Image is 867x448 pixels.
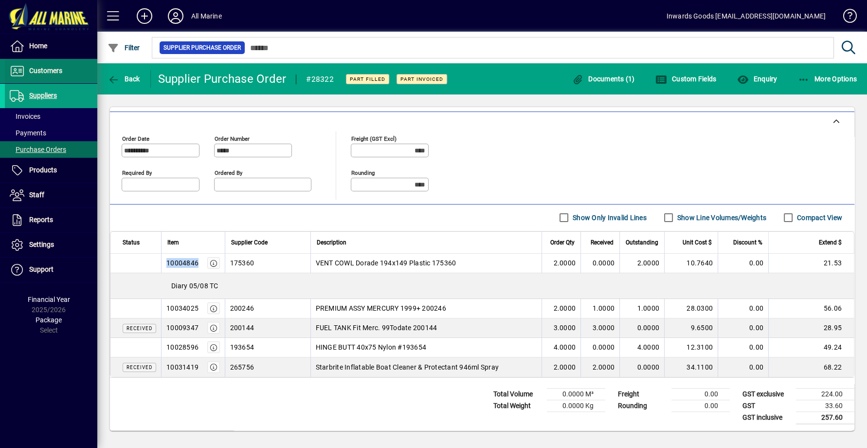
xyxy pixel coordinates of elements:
span: Part Filled [350,76,385,82]
div: 10004846 [166,258,199,268]
td: 2.0000 [542,357,580,377]
td: 265756 [225,357,310,377]
span: Part Invoiced [400,76,443,82]
a: Home [5,34,97,58]
span: Received [126,365,152,370]
td: Rounding [613,400,671,411]
td: 3.0000 [580,318,619,338]
td: 2.0000 [542,299,580,318]
td: 56.06 [768,299,854,318]
span: Order Qty [550,237,575,248]
label: Show Only Invalid Lines [571,213,647,223]
td: 0.0000 [580,254,619,273]
td: GST exclusive [738,388,796,400]
td: 2.0000 [619,254,664,273]
div: Inwards Goods [EMAIL_ADDRESS][DOMAIN_NAME] [667,8,826,24]
td: 1.0000 [619,299,664,318]
div: Diary 05/08 TC [110,273,854,299]
button: Profile [160,7,191,25]
span: Staff [29,191,44,199]
mat-label: Order date [122,135,149,142]
span: HINGE BUTT 40x75 Nylon #193654 [316,342,427,352]
app-page-header-button: Back [97,70,151,88]
td: 1.0000 [580,299,619,318]
div: 10009347 [166,323,199,333]
label: Compact View [795,213,842,223]
td: 21.53 [768,254,854,273]
span: Received [591,237,614,248]
span: VENT COWL Dorade 194x149 Plastic 175360 [316,258,456,268]
td: 0.0000 M³ [547,388,605,400]
td: 34.1100 [664,357,718,377]
td: Total Weight [488,400,547,411]
td: 68.22 [768,357,854,377]
button: Documents (1) [569,70,637,88]
td: 200246 [225,299,310,318]
td: 0.0000 [580,338,619,357]
span: Customers [29,67,62,75]
td: 0.0000 [619,357,664,377]
td: 0.00 [718,299,768,318]
span: Supplier Code [231,237,268,248]
a: Knowledge Base [835,2,855,34]
a: Reports [5,208,97,232]
span: Item [167,237,179,248]
button: Back [105,70,143,88]
td: 0.0000 [619,318,664,338]
span: Unit Cost $ [683,237,712,248]
span: Suppliers [29,92,57,99]
td: 224.00 [796,388,854,400]
td: 0.00 [671,388,730,400]
button: More Options [795,70,860,88]
div: #28322 [306,72,334,87]
span: Starbrite Inflatable Boat Cleaner & Protectant 946ml Spray [316,362,499,372]
mat-label: Ordered by [215,169,242,176]
a: Customers [5,59,97,83]
td: 28.95 [768,318,854,338]
span: Home [29,42,47,50]
span: Extend $ [819,237,842,248]
span: Filter [108,44,140,52]
a: Payments [5,125,97,141]
mat-label: Freight (GST excl) [351,135,397,142]
span: Invoices [10,112,40,120]
button: Filter [105,39,143,56]
span: Supplier Purchase Order [163,43,241,53]
span: Products [29,166,57,174]
td: 193654 [225,338,310,357]
td: 28.0300 [664,299,718,318]
td: 3.0000 [542,318,580,338]
span: PREMIUM ASSY MERCURY 1999+ 200246 [316,303,446,313]
td: 2.0000 [580,357,619,377]
span: Back [108,75,140,83]
div: 10031419 [166,362,199,372]
span: FUEL TANK Fit Merc. 99Todate 200144 [316,323,437,333]
td: 0.00 [718,318,768,338]
td: 200144 [225,318,310,338]
td: 0.00 [718,338,768,357]
a: Products [5,158,97,183]
td: 0.0000 Kg [547,400,605,411]
a: Purchase Orders [5,141,97,158]
span: Outstanding [626,237,658,248]
td: 175360 [225,254,310,273]
td: 0.00 [718,254,768,273]
div: 10034025 [166,303,199,313]
div: Supplier Purchase Order [158,71,287,87]
td: 33.60 [796,400,854,411]
span: Custom Fields [655,75,717,83]
span: Reports [29,216,53,224]
td: 0.00 [718,357,768,377]
div: All Marine [191,8,222,24]
span: Settings [29,241,54,248]
td: 9.6500 [664,318,718,338]
td: 4.0000 [619,338,664,357]
button: Add [129,7,160,25]
span: Description [317,237,346,248]
td: 12.3100 [664,338,718,357]
label: Show Line Volumes/Weights [675,213,766,223]
span: Enquiry [737,75,777,83]
button: Enquiry [734,70,779,88]
span: Received [126,326,152,331]
span: Payments [10,129,46,137]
